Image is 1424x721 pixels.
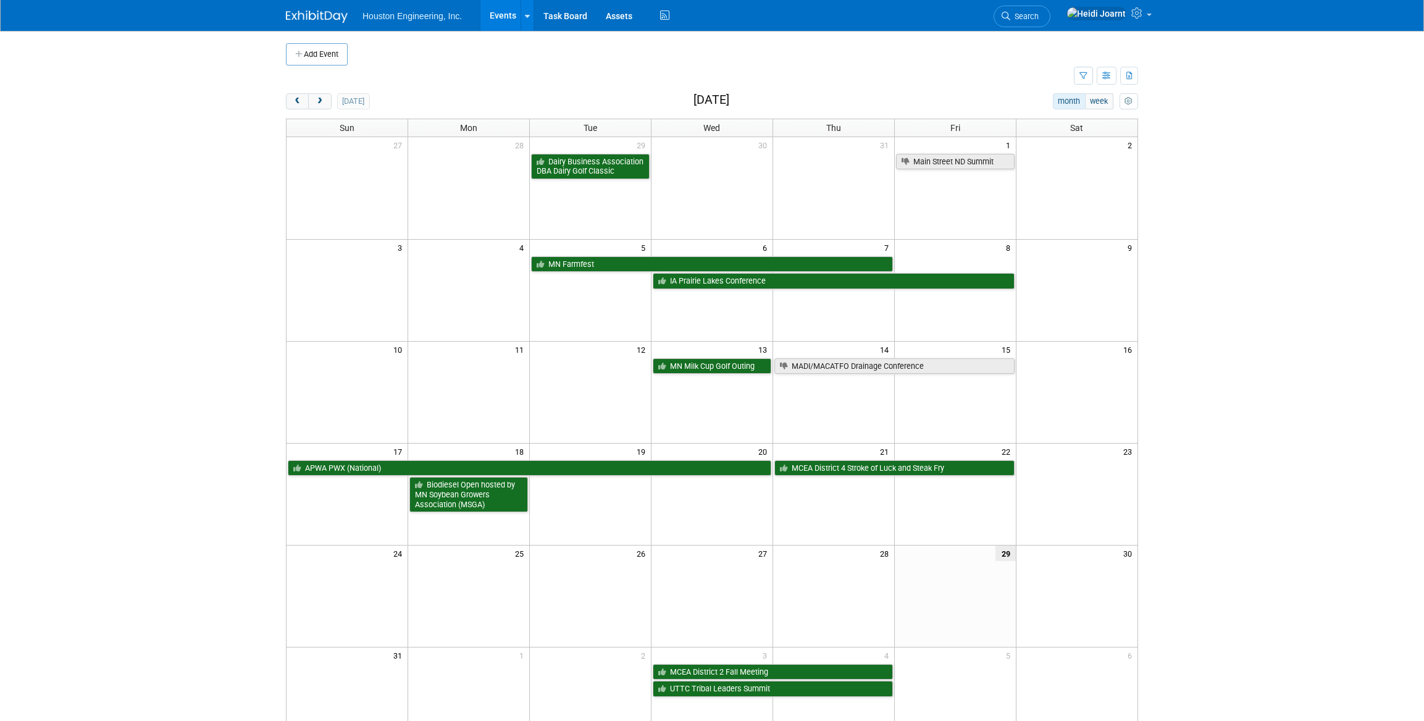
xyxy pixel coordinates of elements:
span: 11 [514,342,529,357]
button: [DATE] [337,93,370,109]
span: 31 [879,137,894,153]
span: 4 [883,647,894,663]
span: 24 [392,546,408,561]
span: 28 [514,137,529,153]
span: 29 [635,137,651,153]
span: Wed [703,123,720,133]
a: UTTC Tribal Leaders Summit [653,681,893,697]
span: 2 [1126,137,1137,153]
span: 31 [392,647,408,663]
span: 10 [392,342,408,357]
a: Biodiesel Open hosted by MN Soybean Growers Association (MSGA) [409,477,528,512]
img: Heidi Joarnt [1066,7,1126,20]
span: 1 [518,647,529,663]
a: MCEA District 4 Stroke of Luck and Steak Fry [774,460,1015,476]
img: ExhibitDay [286,11,348,23]
span: 8 [1005,240,1016,255]
span: 1 [1005,137,1016,153]
span: 5 [1005,647,1016,663]
a: MN Milk Cup Golf Outing [653,358,771,374]
span: 27 [757,546,773,561]
span: Fri [950,123,960,133]
a: IA Prairie Lakes Conference [653,273,1015,289]
span: 9 [1126,240,1137,255]
span: 22 [1000,444,1016,459]
span: 25 [514,546,529,561]
span: 6 [761,240,773,255]
a: Search [994,6,1050,27]
span: Thu [826,123,841,133]
span: 2 [640,647,651,663]
button: Add Event [286,43,348,65]
a: MN Farmfest [531,256,893,272]
span: Sat [1070,123,1083,133]
span: 3 [396,240,408,255]
span: 30 [757,137,773,153]
span: 12 [635,342,651,357]
span: 26 [635,546,651,561]
span: 5 [640,240,651,255]
span: 17 [392,444,408,459]
span: Search [1010,12,1039,21]
span: 7 [883,240,894,255]
span: 15 [1000,342,1016,357]
span: Sun [340,123,354,133]
a: APWA PWX (National) [288,460,771,476]
i: Personalize Calendar [1125,98,1133,106]
span: 20 [757,444,773,459]
span: 13 [757,342,773,357]
span: 14 [879,342,894,357]
span: 21 [879,444,894,459]
span: Mon [460,123,477,133]
span: 28 [879,546,894,561]
span: 16 [1122,342,1137,357]
span: 29 [995,546,1016,561]
h2: [DATE] [693,93,729,107]
button: myCustomButton [1120,93,1138,109]
span: 18 [514,444,529,459]
span: Tue [584,123,597,133]
a: MADI/MACATFO Drainage Conference [774,358,1015,374]
span: 3 [761,647,773,663]
button: month [1053,93,1086,109]
a: Main Street ND Summit [896,154,1015,170]
span: 27 [392,137,408,153]
span: 30 [1122,546,1137,561]
button: prev [286,93,309,109]
a: Dairy Business Association DBA Dairy Golf Classic [531,154,650,179]
span: 19 [635,444,651,459]
span: 23 [1122,444,1137,459]
a: MCEA District 2 Fall Meeting [653,664,893,680]
span: 4 [518,240,529,255]
span: 6 [1126,647,1137,663]
button: next [308,93,331,109]
span: Houston Engineering, Inc. [362,11,462,21]
button: week [1085,93,1113,109]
